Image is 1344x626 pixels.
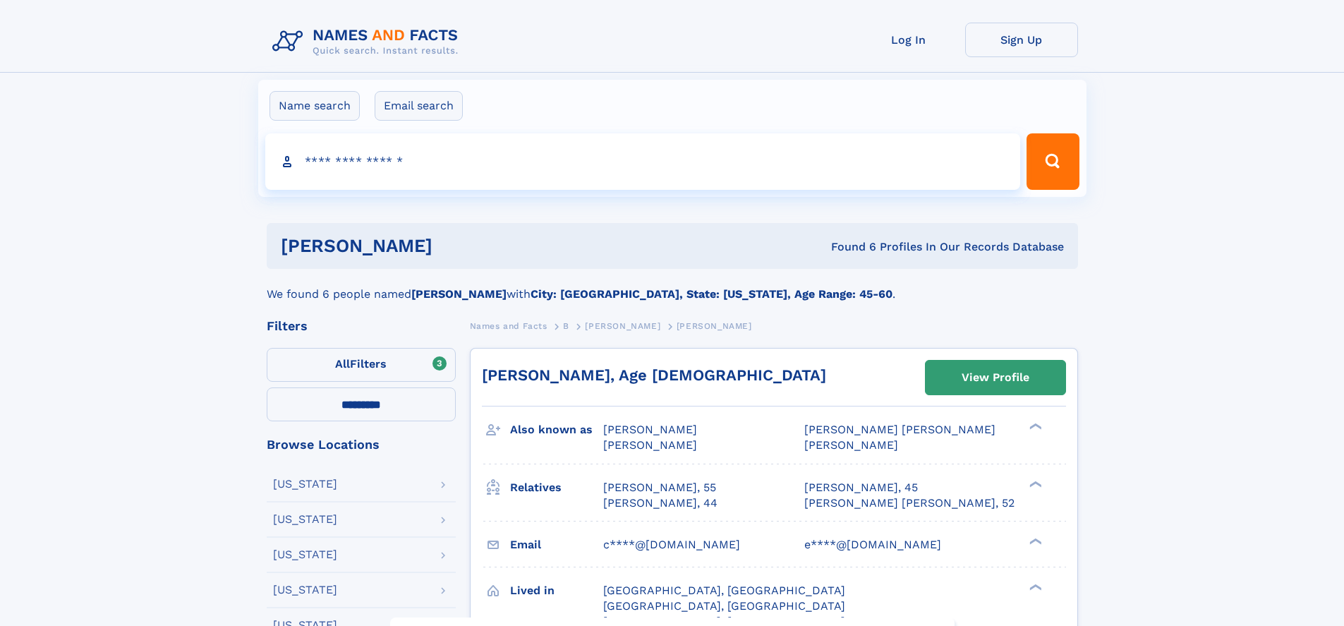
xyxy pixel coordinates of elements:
[267,23,470,61] img: Logo Names and Facts
[603,438,697,452] span: [PERSON_NAME]
[1026,536,1043,546] div: ❯
[804,495,1015,511] a: [PERSON_NAME] [PERSON_NAME], 52
[411,287,507,301] b: [PERSON_NAME]
[631,239,1064,255] div: Found 6 Profiles In Our Records Database
[510,418,603,442] h3: Also known as
[852,23,965,57] a: Log In
[273,584,337,596] div: [US_STATE]
[962,361,1029,394] div: View Profile
[267,438,456,451] div: Browse Locations
[563,317,569,335] a: B
[585,317,660,335] a: [PERSON_NAME]
[603,480,716,495] a: [PERSON_NAME], 55
[1026,422,1043,431] div: ❯
[677,321,752,331] span: [PERSON_NAME]
[273,514,337,525] div: [US_STATE]
[265,133,1021,190] input: search input
[1026,479,1043,488] div: ❯
[603,599,845,613] span: [GEOGRAPHIC_DATA], [GEOGRAPHIC_DATA]
[267,269,1078,303] div: We found 6 people named with .
[804,480,918,495] a: [PERSON_NAME], 45
[603,423,697,436] span: [PERSON_NAME]
[965,23,1078,57] a: Sign Up
[926,361,1065,395] a: View Profile
[482,366,826,384] a: [PERSON_NAME], Age [DEMOGRAPHIC_DATA]
[267,320,456,332] div: Filters
[531,287,892,301] b: City: [GEOGRAPHIC_DATA], State: [US_STATE], Age Range: 45-60
[273,478,337,490] div: [US_STATE]
[281,237,632,255] h1: [PERSON_NAME]
[804,423,995,436] span: [PERSON_NAME] [PERSON_NAME]
[510,579,603,603] h3: Lived in
[375,91,463,121] label: Email search
[510,533,603,557] h3: Email
[603,495,718,511] a: [PERSON_NAME], 44
[273,549,337,560] div: [US_STATE]
[470,317,547,335] a: Names and Facts
[267,348,456,382] label: Filters
[1026,582,1043,591] div: ❯
[335,357,350,371] span: All
[804,438,898,452] span: [PERSON_NAME]
[1027,133,1079,190] button: Search Button
[585,321,660,331] span: [PERSON_NAME]
[603,584,845,597] span: [GEOGRAPHIC_DATA], [GEOGRAPHIC_DATA]
[510,476,603,500] h3: Relatives
[563,321,569,331] span: B
[270,91,360,121] label: Name search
